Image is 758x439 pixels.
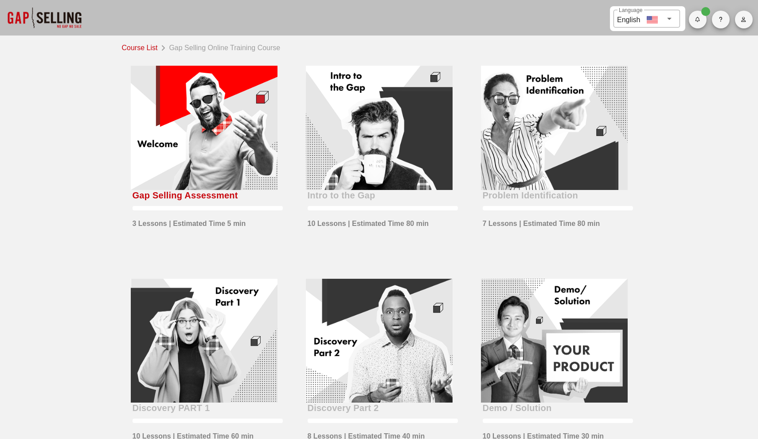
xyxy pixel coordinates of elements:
[483,214,600,229] div: 7 Lessons | Estimated Time 80 min
[133,401,210,415] div: Discovery PART 1
[308,188,375,202] div: Intro to the Gap
[617,12,640,25] div: English
[308,401,379,415] div: Discovery Part 2
[122,41,161,53] a: Course List
[613,10,680,28] div: LanguageEnglish
[701,7,710,16] span: Badge
[133,214,246,229] div: 3 Lessons | Estimated Time 5 min
[483,401,552,415] div: Demo / Solution
[483,188,578,202] div: Problem Identification
[133,188,238,202] div: Gap Selling Assessment
[165,41,280,53] div: Gap Selling Online Training Course
[619,7,642,14] label: Language
[308,214,429,229] div: 10 Lessons | Estimated Time 80 min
